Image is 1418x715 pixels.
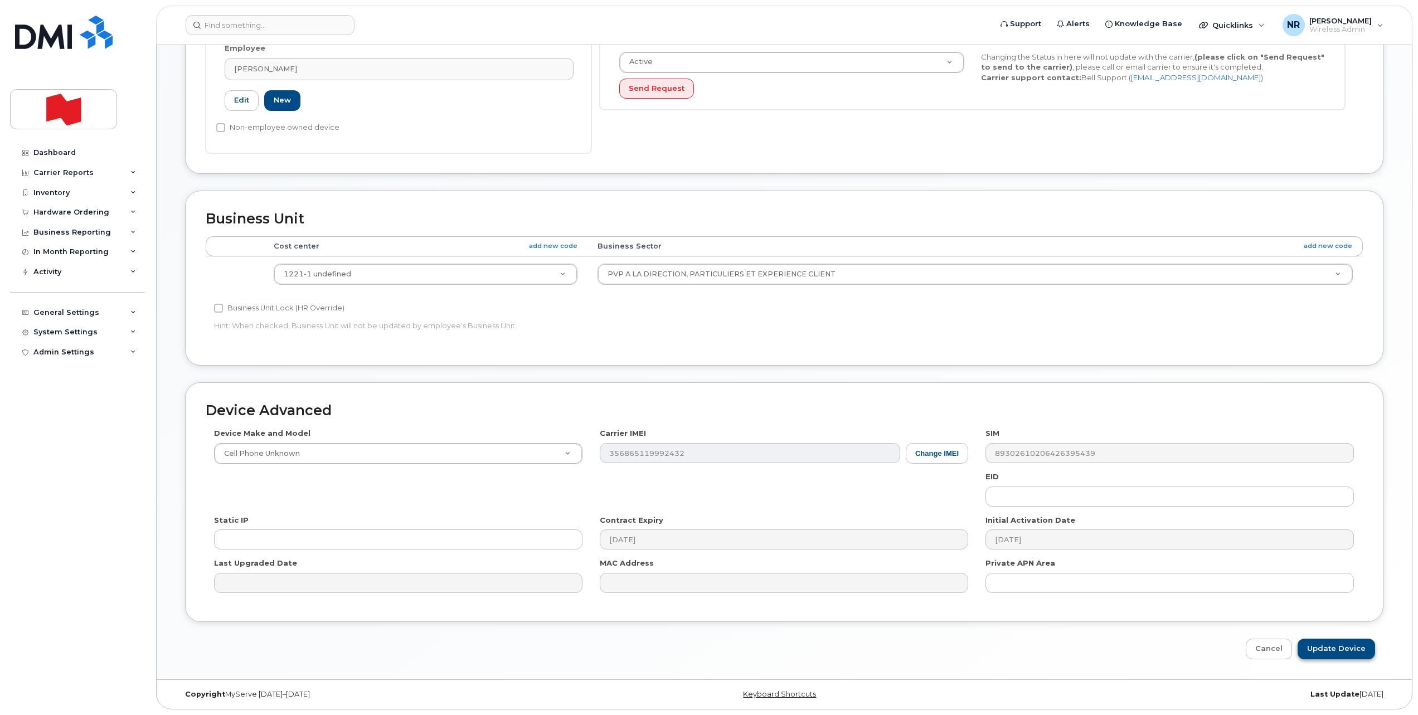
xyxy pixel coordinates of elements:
a: Cancel [1246,639,1292,659]
a: PVP A LA DIRECTION, PARTICULIERS ET EXPERIENCE CLIENT [598,264,1352,284]
button: Send Request [619,79,694,99]
p: Hint: When checked, Business Unit will not be updated by employee's Business Unit [214,320,968,331]
label: Private APN Area [985,558,1055,568]
div: Nancy Robitaille [1275,14,1391,36]
label: Business Unit Lock (HR Override) [214,301,344,315]
a: [EMAIL_ADDRESS][DOMAIN_NAME] [1131,73,1261,82]
a: New [264,90,300,111]
input: Non-employee owned device [216,123,225,132]
span: Support [1010,18,1041,30]
a: add new code [529,241,577,251]
strong: Last Update [1310,690,1359,698]
span: [PERSON_NAME] [234,64,297,74]
button: Change IMEI [906,443,968,464]
a: Knowledge Base [1098,13,1190,35]
span: PVP A LA DIRECTION, PARTICULIERS ET EXPERIENCE CLIENT [608,270,836,278]
a: Edit [225,90,259,111]
a: Support [993,13,1049,35]
span: Alerts [1066,18,1090,30]
a: add new code [1304,241,1352,251]
a: Keyboard Shortcuts [743,690,816,698]
label: Static IP [214,515,249,526]
label: SIM [985,428,999,439]
label: MAC Address [600,558,654,568]
span: Cell Phone Unknown [217,449,300,459]
th: Business Sector [587,236,1363,256]
span: Wireless Admin [1309,25,1372,34]
label: Initial Activation Date [985,515,1075,526]
span: Quicklinks [1212,21,1253,30]
span: Active [623,57,653,67]
div: Changing the Status in here will not update with the carrier, , please call or email carrier to e... [973,52,1334,83]
label: EID [985,471,999,482]
a: [PERSON_NAME] [225,58,574,80]
strong: Copyright [185,690,225,698]
label: Non-employee owned device [216,121,339,134]
a: 1221-1 undefined [274,264,577,284]
div: Quicklinks [1191,14,1273,36]
span: 1221-1 undefined [284,270,351,278]
label: Last Upgraded Date [214,558,297,568]
div: [DATE] [987,690,1392,699]
label: Employee [225,43,265,53]
label: Contract Expiry [600,515,663,526]
h2: Business Unit [206,211,1363,227]
a: Alerts [1049,13,1098,35]
strong: Carrier support contact: [981,73,1081,82]
label: Device Make and Model [214,428,310,439]
span: [PERSON_NAME] [1309,16,1372,25]
label: Carrier IMEI [600,428,646,439]
span: NR [1287,18,1300,32]
input: Find something... [186,15,354,35]
div: MyServe [DATE]–[DATE] [177,690,582,699]
input: Update Device [1298,639,1375,659]
input: Business Unit Lock (HR Override) [214,304,223,313]
h2: Device Advanced [206,403,1363,419]
th: Cost center [264,236,588,256]
a: Cell Phone Unknown [215,444,582,464]
span: Knowledge Base [1115,18,1182,30]
a: Active [620,52,964,72]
